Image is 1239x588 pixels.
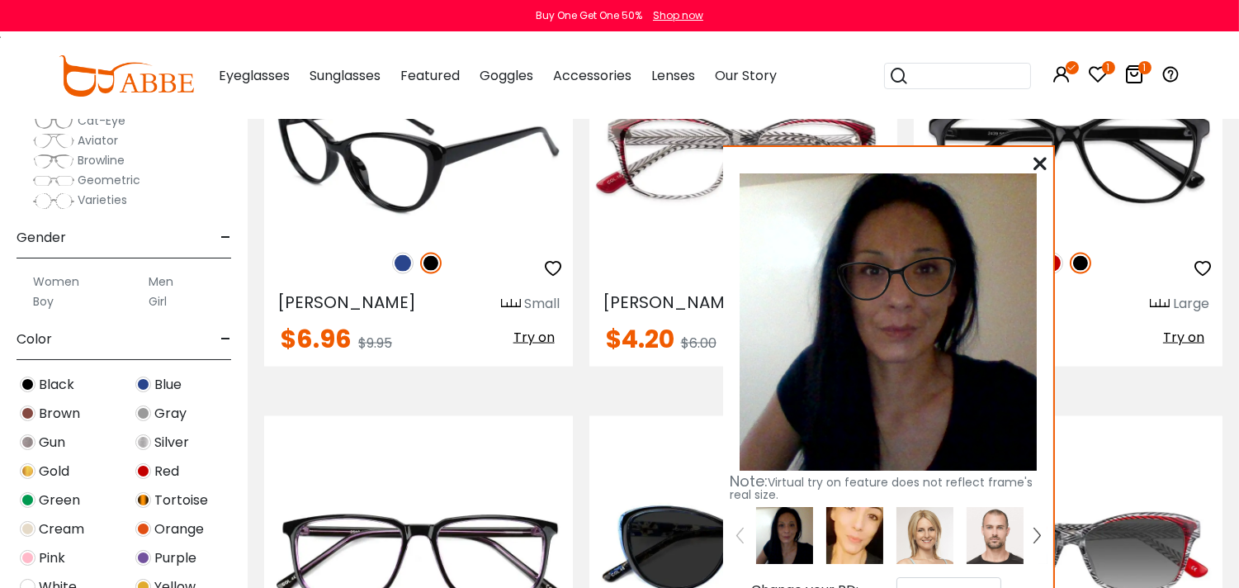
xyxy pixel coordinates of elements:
[39,462,69,481] span: Gold
[78,112,125,129] span: Cat-Eye
[1125,68,1145,87] a: 1
[896,507,953,564] img: tryonModel7.png
[154,462,179,481] span: Red
[219,66,290,85] span: Eyeglasses
[135,521,151,537] img: Orange
[154,548,196,568] span: Purple
[264,80,573,235] img: Blue Olga - Plastic Eyeglasses
[33,192,74,210] img: Varieties.png
[39,404,80,424] span: Brown
[736,528,743,543] img: left.png
[553,66,631,85] span: Accessories
[400,66,460,85] span: Featured
[501,298,521,311] img: size ruler
[730,474,1033,503] span: Virtual try on feature does not reflect frame's real size.
[536,8,642,23] div: Buy One Get One 50%
[39,548,65,568] span: Pink
[730,471,768,491] span: Note:
[33,173,74,189] img: Geometric.png
[39,433,65,453] span: Gun
[220,218,231,258] span: -
[914,80,1222,235] img: Black Lightworks - Plastic ,Universal Bridge Fit
[651,66,695,85] span: Lenses
[1070,253,1091,274] img: Black
[20,550,35,566] img: Pink
[135,434,151,450] img: Silver
[135,463,151,479] img: Red
[603,291,741,314] span: [PERSON_NAME]
[78,172,140,188] span: Geometric
[39,375,74,395] span: Black
[715,66,777,85] span: Our Story
[740,173,1037,471] img: wIGoAgAAAAZJREFUAwAblkfXb2vhBwAAAABJRU5ErkJggg==
[653,8,703,23] div: Shop now
[39,519,84,539] span: Cream
[33,292,54,311] label: Boy
[20,434,35,450] img: Gun
[1089,68,1109,87] a: 1
[17,218,66,258] span: Gender
[606,321,674,357] span: $4.20
[420,253,442,274] img: Black
[20,521,35,537] img: Cream
[78,152,125,168] span: Browline
[480,66,533,85] span: Goggles
[1150,298,1170,311] img: size ruler
[20,463,35,479] img: Gold
[135,405,151,421] img: Gray
[524,294,560,314] div: Small
[17,320,52,359] span: Color
[154,491,208,510] span: Tortoise
[20,405,35,421] img: Brown
[310,66,381,85] span: Sunglasses
[1158,327,1209,349] button: Try on
[1033,528,1040,543] img: right.png
[756,507,813,564] img: wIGoAgAAAAZJREFUAwAblkfXb2vhBwAAAABJRU5ErkJggg==
[220,320,231,359] span: -
[149,292,167,311] label: Girl
[589,80,898,235] img: Pattern Elliot - Plastic ,Universal Bridge Fit
[33,113,74,130] img: Cat-Eye.png
[33,133,74,149] img: Aviator.png
[681,334,716,353] span: $6.00
[135,492,151,508] img: Tortoise
[20,377,35,392] img: Black
[33,272,79,292] label: Women
[392,253,414,274] img: Blue
[154,375,182,395] span: Blue
[20,492,35,508] img: Green
[39,491,80,510] span: Green
[830,242,963,315] img: original.png
[154,404,187,424] span: Gray
[135,550,151,566] img: Purple
[33,153,74,169] img: Browline.png
[1173,294,1209,314] div: Large
[78,192,127,208] span: Varieties
[59,55,194,97] img: abbeglasses.com
[135,377,151,392] img: Blue
[78,132,118,149] span: Aviator
[154,519,204,539] span: Orange
[358,334,392,353] span: $9.95
[1102,61,1115,74] i: 1
[154,433,189,453] span: Silver
[1163,328,1204,347] span: Try on
[508,327,560,349] button: Try on
[277,291,416,314] span: [PERSON_NAME]
[281,321,352,357] span: $6.96
[1138,61,1152,74] i: 1
[645,8,703,22] a: Shop now
[513,328,555,347] span: Try on
[967,507,1024,564] img: tryonModel5.png
[149,272,173,292] label: Men
[826,507,883,564] img: 310603.png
